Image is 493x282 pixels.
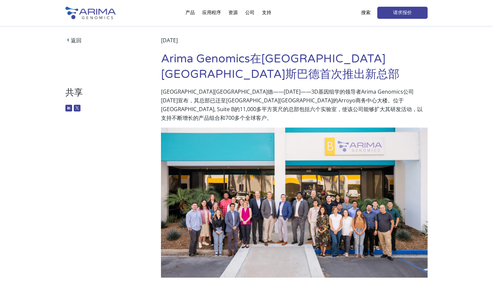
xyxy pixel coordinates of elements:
h1: Arima Genomics在[GEOGRAPHIC_DATA][GEOGRAPHIC_DATA]斯巴德首次推出新总部 [161,51,428,87]
img: Arima-基因组学-标志 [65,7,116,19]
div: [DATE] [161,36,428,51]
a: 返回 [65,36,141,45]
a: 请求报价 [377,7,428,19]
p: 搜索 [361,8,371,17]
h3: 共享 [65,87,141,103]
p: [GEOGRAPHIC_DATA][GEOGRAPHIC_DATA]德——[DATE]——3D基因组学的领导者Arima Genomics公司[DATE]宣布，其总部已迁至[GEOGRAPHIC... [161,87,428,128]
